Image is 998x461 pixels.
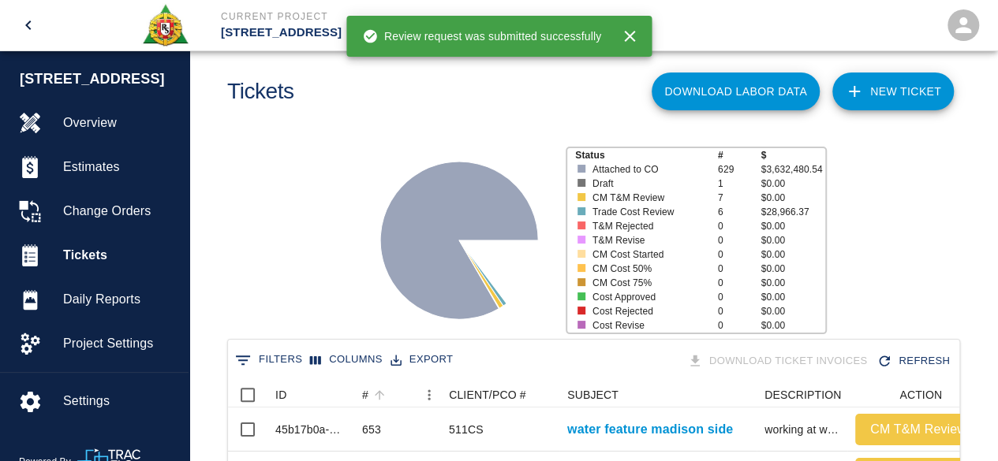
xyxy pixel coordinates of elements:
p: 629 [718,162,761,177]
p: Trade Cost Review [592,205,705,219]
div: SUBJECT [567,382,619,407]
div: ACTION [847,382,989,407]
span: Project Settings [63,334,176,353]
button: Sort [368,384,391,406]
button: Menu [417,383,441,407]
p: 0 [718,219,761,233]
p: 0 [718,247,761,262]
button: open drawer [9,6,47,44]
div: Tickets download in groups of 15 [684,348,874,375]
span: Daily Reports [63,290,176,309]
img: Roger & Sons Concrete [141,3,189,47]
div: ID [275,382,286,407]
button: Download Labor Data [652,72,820,110]
div: # [362,382,368,407]
p: [STREET_ADDRESS] [221,24,585,42]
p: $ [761,148,825,162]
p: $0.00 [761,318,825,333]
p: 6 [718,205,761,219]
p: T&M Rejected [592,219,705,233]
div: CLIENT/PCO # [449,382,526,407]
span: Overview [63,113,176,132]
p: Cost Approved [592,290,705,304]
p: 0 [718,290,761,304]
button: Export [387,348,457,372]
div: CLIENT/PCO # [441,382,559,407]
p: $0.00 [761,276,825,290]
div: ACTION [899,382,942,407]
p: $0.00 [761,191,825,205]
div: working at water Feature madison side (9 /2 and 9/3 ) [764,422,839,437]
p: 0 [718,318,761,333]
a: water feature madison side [567,420,733,439]
div: DESCRIPTION [764,382,841,407]
span: Tickets [63,246,176,265]
p: CM Cost 75% [592,276,705,290]
span: Change Orders [63,202,176,221]
p: CM Cost Started [592,247,705,262]
p: Current Project [221,9,585,24]
p: CM T&M Review [862,420,975,439]
p: $0.00 [761,247,825,262]
span: [STREET_ADDRESS] [20,69,181,90]
p: 0 [718,304,761,318]
p: Attached to CO [592,162,705,177]
div: 653 [362,422,381,437]
iframe: Chat Widget [919,385,998,461]
div: SUBJECT [559,382,757,407]
p: Draft [592,177,705,191]
button: Show filters [231,348,306,373]
div: 511CS [449,422,484,437]
p: Status [575,148,718,162]
p: CM T&M Review [592,191,705,205]
span: Settings [63,392,176,411]
p: $0.00 [761,219,825,233]
p: $0.00 [761,233,825,247]
div: Refresh the list [873,348,956,375]
p: T&M Revise [592,233,705,247]
p: $3,632,480.54 [761,162,825,177]
a: NEW TICKET [832,72,954,110]
p: Cost Revise [592,318,705,333]
p: 0 [718,233,761,247]
div: # [354,382,441,407]
p: $0.00 [761,262,825,276]
p: 7 [718,191,761,205]
div: ID [267,382,354,407]
span: Estimates [63,158,176,177]
div: DESCRIPTION [757,382,847,407]
p: 0 [718,276,761,290]
h1: Tickets [227,79,294,105]
p: # [718,148,761,162]
div: 45b17b0a-bc0b-4c68-bc80-a9fbb6e65589 [275,422,346,437]
p: CM Cost 50% [592,262,705,276]
p: 1 [718,177,761,191]
p: 0 [718,262,761,276]
button: Refresh [873,348,956,375]
p: $28,966.37 [761,205,825,219]
p: $0.00 [761,290,825,304]
p: Cost Rejected [592,304,705,318]
div: Review request was submitted successfully [362,22,601,50]
p: $0.00 [761,177,825,191]
p: $0.00 [761,304,825,318]
button: Select columns [306,348,387,372]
